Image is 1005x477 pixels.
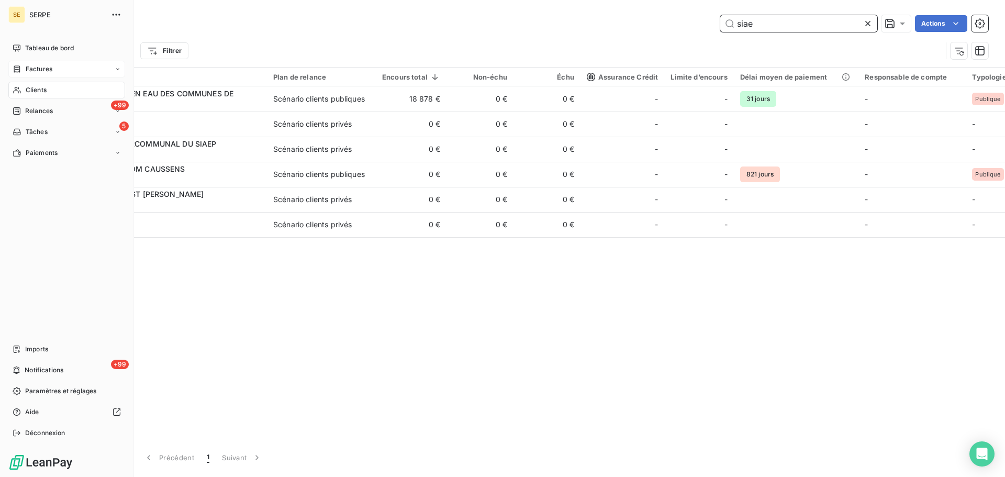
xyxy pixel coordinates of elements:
span: - [865,145,868,153]
td: 0 € [376,162,446,187]
span: +99 [111,101,129,110]
div: Limite d’encours [671,73,727,81]
div: Scénario clients privés [273,194,352,205]
a: Imports [8,341,125,358]
span: Assurance Crédit [587,73,658,81]
td: 0 € [513,187,580,212]
span: 41SIAEP [72,174,261,185]
td: 0 € [376,212,446,237]
span: - [865,119,868,128]
span: Imports [25,345,48,354]
span: - [724,119,728,129]
span: 41SIAEENTR [72,124,261,135]
span: SIAEP VIELMUR ST [PERSON_NAME] [72,190,204,198]
td: 0 € [513,212,580,237]
span: - [972,119,975,128]
img: Logo LeanPay [8,454,73,471]
td: 18 878 € [376,86,446,112]
span: - [724,94,728,104]
input: Rechercher [720,15,877,32]
td: 0 € [446,86,513,112]
span: ALIMENTATION EN EAU DES COMMUNES DE [72,89,233,98]
span: - [655,119,658,129]
div: Non-échu [453,73,507,81]
a: Factures [8,61,125,77]
span: 41SIAE [72,99,261,109]
span: 821 jours [740,167,780,182]
div: Scénario clients privés [273,119,352,129]
span: Paiements [26,148,58,158]
span: - [655,94,658,104]
span: - [972,220,975,229]
span: Tableau de bord [25,43,74,53]
span: SERPE [29,10,105,19]
td: 0 € [376,187,446,212]
td: 0 € [513,86,580,112]
span: 41SIAEBVELG [72,225,261,235]
span: 41VIELMUR [72,199,261,210]
td: 0 € [446,212,513,237]
td: 0 € [446,187,513,212]
span: Factures [26,64,52,74]
button: Précédent [137,447,200,469]
div: Encours total [382,73,440,81]
td: 0 € [446,112,513,137]
button: 1 [200,447,216,469]
div: SE [8,6,25,23]
div: Échu [520,73,574,81]
a: Paiements [8,145,125,161]
td: 0 € [513,137,580,162]
button: Filtrer [140,42,188,59]
td: 0 € [513,162,580,187]
span: SYNDICAT INTERCOMMUNAL DU SIAEP [72,139,217,148]
span: - [865,94,868,103]
span: - [724,219,728,230]
span: - [655,144,658,154]
span: Publique [975,171,1000,178]
td: 0 € [446,137,513,162]
button: Actions [915,15,967,32]
span: 5 [119,121,129,131]
div: Scénario clients privés [273,219,352,230]
span: 411SIAE [72,149,261,160]
span: 1 [207,452,209,463]
span: Clients [26,85,47,95]
span: Tâches [26,127,48,137]
div: Scénario clients privés [273,144,352,154]
span: 31 jours [740,91,776,107]
a: +99Relances [8,103,125,119]
span: Relances [25,106,53,116]
span: - [724,144,728,154]
div: Délai moyen de paiement [740,73,852,81]
span: - [865,170,868,179]
div: Responsable de compte [865,73,959,81]
td: 0 € [376,137,446,162]
span: Notifications [25,365,63,375]
div: Open Intercom Messenger [969,441,995,467]
div: Scénario clients publiques [273,94,365,104]
div: Plan de relance [273,73,370,81]
span: - [655,194,658,205]
span: +99 [111,360,129,369]
span: Publique [975,96,1000,102]
span: - [972,195,975,204]
span: - [724,194,728,205]
a: Tableau de bord [8,40,125,57]
a: 5Tâches [8,124,125,140]
span: - [655,169,658,180]
td: 0 € [513,112,580,137]
td: 0 € [446,162,513,187]
span: Paramètres et réglages [25,386,96,396]
a: Clients [8,82,125,98]
span: - [865,220,868,229]
span: Déconnexion [25,428,65,438]
button: Suivant [216,447,269,469]
td: 0 € [376,112,446,137]
span: Aide [25,407,39,417]
div: Scénario clients publiques [273,169,365,180]
span: - [655,219,658,230]
span: - [865,195,868,204]
a: Paramètres et réglages [8,383,125,400]
span: - [972,145,975,153]
span: - [724,169,728,180]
